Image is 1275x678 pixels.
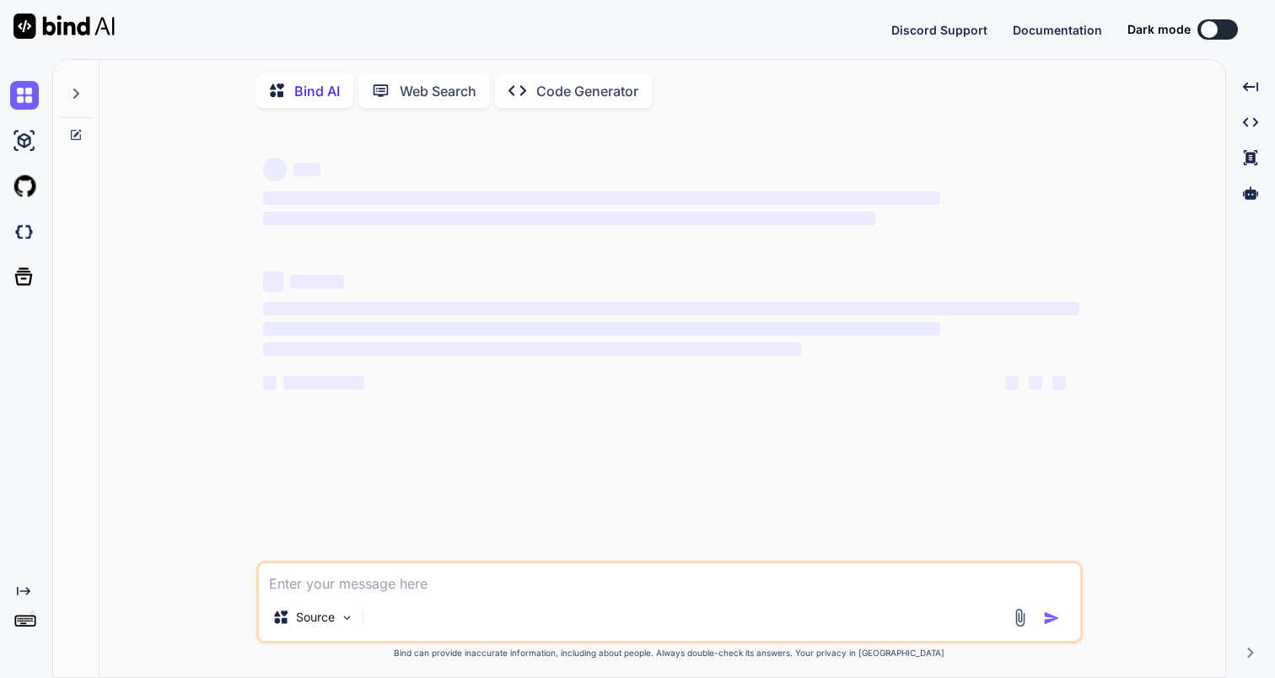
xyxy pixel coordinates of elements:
[1005,376,1019,390] span: ‌
[283,376,364,390] span: ‌
[1052,376,1066,390] span: ‌
[400,81,476,101] p: Web Search
[891,21,987,39] button: Discord Support
[1043,610,1060,627] img: icon
[891,23,987,37] span: Discord Support
[263,191,940,205] span: ‌
[290,275,344,288] span: ‌
[1029,376,1042,390] span: ‌
[263,322,940,336] span: ‌
[1013,21,1102,39] button: Documentation
[10,126,39,155] img: ai-studio
[263,158,287,181] span: ‌
[263,342,802,356] span: ‌
[296,609,335,626] p: Source
[294,81,340,101] p: Bind AI
[1127,21,1191,38] span: Dark mode
[1010,608,1030,627] img: attachment
[10,172,39,201] img: githubLight
[293,163,320,176] span: ‌
[13,13,115,39] img: Bind AI
[263,212,875,225] span: ‌
[263,302,1079,315] span: ‌
[340,611,354,625] img: Pick Models
[10,81,39,110] img: chat
[10,218,39,246] img: darkCloudIdeIcon
[256,647,1083,659] p: Bind can provide inaccurate information, including about people. Always double-check its answers....
[536,81,638,101] p: Code Generator
[263,376,277,390] span: ‌
[263,272,283,292] span: ‌
[1013,23,1102,37] span: Documentation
